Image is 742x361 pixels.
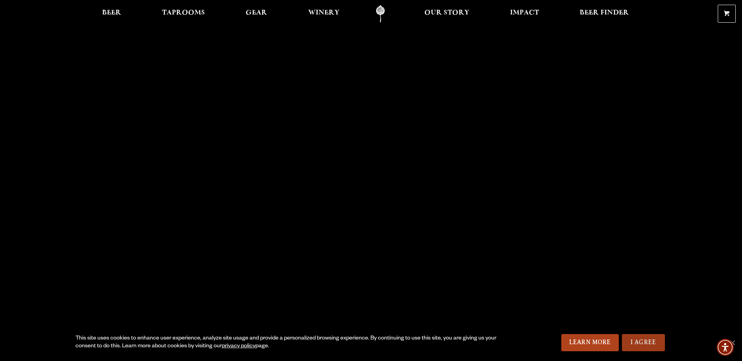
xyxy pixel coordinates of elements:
span: Taprooms [162,10,205,16]
a: Gear [241,5,272,23]
a: Winery [303,5,345,23]
a: Odell Home [366,5,395,23]
a: Beer Finder [575,5,634,23]
a: I Agree [622,334,665,351]
span: Gear [246,10,267,16]
div: This site uses cookies to enhance user experience, analyze site usage and provide a personalized ... [75,335,497,350]
a: Our Story [419,5,474,23]
a: privacy policy [222,343,255,350]
span: Our Story [424,10,469,16]
a: Taprooms [157,5,210,23]
span: Beer Finder [580,10,629,16]
a: Learn More [561,334,619,351]
span: Impact [510,10,539,16]
span: Winery [308,10,340,16]
div: Accessibility Menu [717,339,734,356]
a: Beer [97,5,126,23]
a: Impact [505,5,544,23]
span: Beer [102,10,121,16]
